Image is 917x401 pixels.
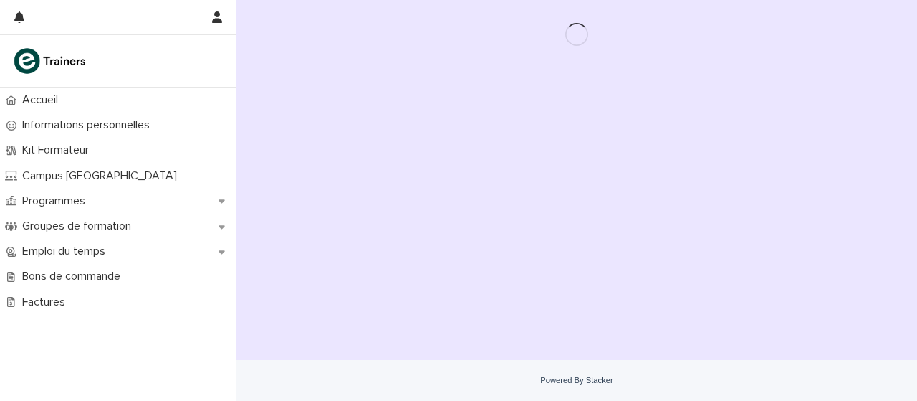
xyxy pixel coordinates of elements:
[16,93,69,107] p: Accueil
[16,118,161,132] p: Informations personnelles
[16,169,188,183] p: Campus [GEOGRAPHIC_DATA]
[16,245,117,258] p: Emploi du temps
[11,47,90,75] img: K0CqGN7SDeD6s4JG8KQk
[16,194,97,208] p: Programmes
[540,376,613,385] a: Powered By Stacker
[16,270,132,283] p: Bons de commande
[16,143,100,157] p: Kit Formateur
[16,220,143,233] p: Groupes de formation
[16,296,77,309] p: Factures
